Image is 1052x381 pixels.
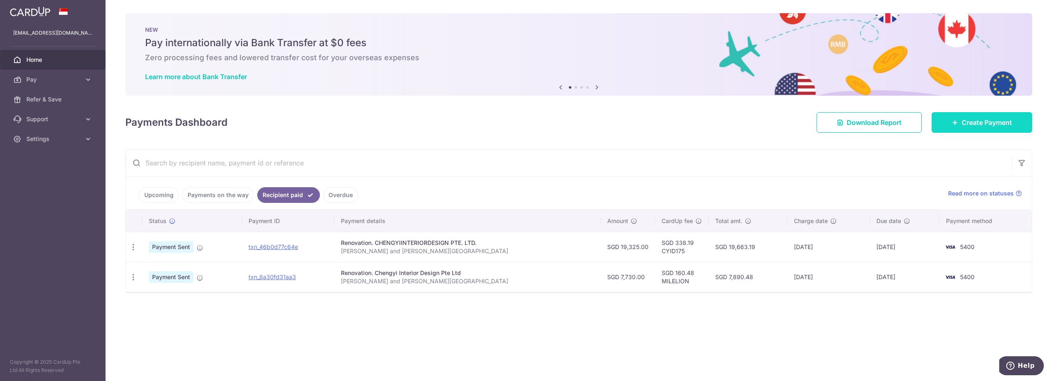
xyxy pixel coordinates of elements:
a: txn_46b0d77c64e [249,243,298,250]
span: Amount [607,217,628,225]
td: [DATE] [870,232,939,262]
span: CardUp fee [662,217,693,225]
div: Renovation. Chengyi Interior Design Pte Ltd [341,269,594,277]
td: SGD 160.48 MILELION [655,262,709,292]
td: [DATE] [787,262,870,292]
td: SGD 19,663.19 [709,232,787,262]
span: Due date [876,217,901,225]
iframe: Opens a widget where you can find more information [999,356,1044,377]
a: Recipient paid [257,187,320,203]
span: Download Report [847,118,902,127]
span: Charge date [794,217,828,225]
a: Create Payment [932,112,1032,133]
img: Bank transfer banner [125,13,1032,96]
img: Bank Card [942,272,958,282]
td: SGD 7,730.00 [601,262,655,292]
td: SGD 7,890.48 [709,262,787,292]
a: Payments on the way [182,187,254,203]
span: Help [19,6,35,13]
a: Read more on statuses [948,189,1022,198]
a: Overdue [323,187,358,203]
p: NEW [145,26,1012,33]
span: Payment Sent [149,241,193,253]
td: SGD 338.19 CYID175 [655,232,709,262]
td: [DATE] [870,262,939,292]
span: 5400 [960,273,975,280]
a: Download Report [817,112,922,133]
span: Settings [26,135,81,143]
span: Home [26,56,81,64]
span: Create Payment [962,118,1012,127]
span: Pay [26,75,81,84]
a: Upcoming [139,187,179,203]
span: Support [26,115,81,123]
span: Status [149,217,167,225]
td: [DATE] [787,232,870,262]
td: SGD 19,325.00 [601,232,655,262]
div: Renovation. CHENGYIINTERIORDESIGN PTE. LTD. [341,239,594,247]
span: 5400 [960,243,975,250]
span: Payment Sent [149,271,193,283]
h4: Payments Dashboard [125,115,228,130]
img: Bank Card [942,242,958,252]
a: txn_8a30fd31aa3 [249,273,296,280]
span: Total amt. [715,217,742,225]
th: Payment method [939,210,1032,232]
th: Payment ID [242,210,334,232]
h5: Pay internationally via Bank Transfer at $0 fees [145,36,1012,49]
span: Read more on statuses [948,189,1014,198]
p: [PERSON_NAME] and [PERSON_NAME][GEOGRAPHIC_DATA] [341,247,594,255]
span: Refer & Save [26,95,81,103]
p: [PERSON_NAME] and [PERSON_NAME][GEOGRAPHIC_DATA] [341,277,594,285]
p: [EMAIL_ADDRESS][DOMAIN_NAME] [13,29,92,37]
th: Payment details [334,210,601,232]
h6: Zero processing fees and lowered transfer cost for your overseas expenses [145,53,1012,63]
input: Search by recipient name, payment id or reference [126,150,1012,176]
img: CardUp [10,7,50,16]
a: Learn more about Bank Transfer [145,73,247,81]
